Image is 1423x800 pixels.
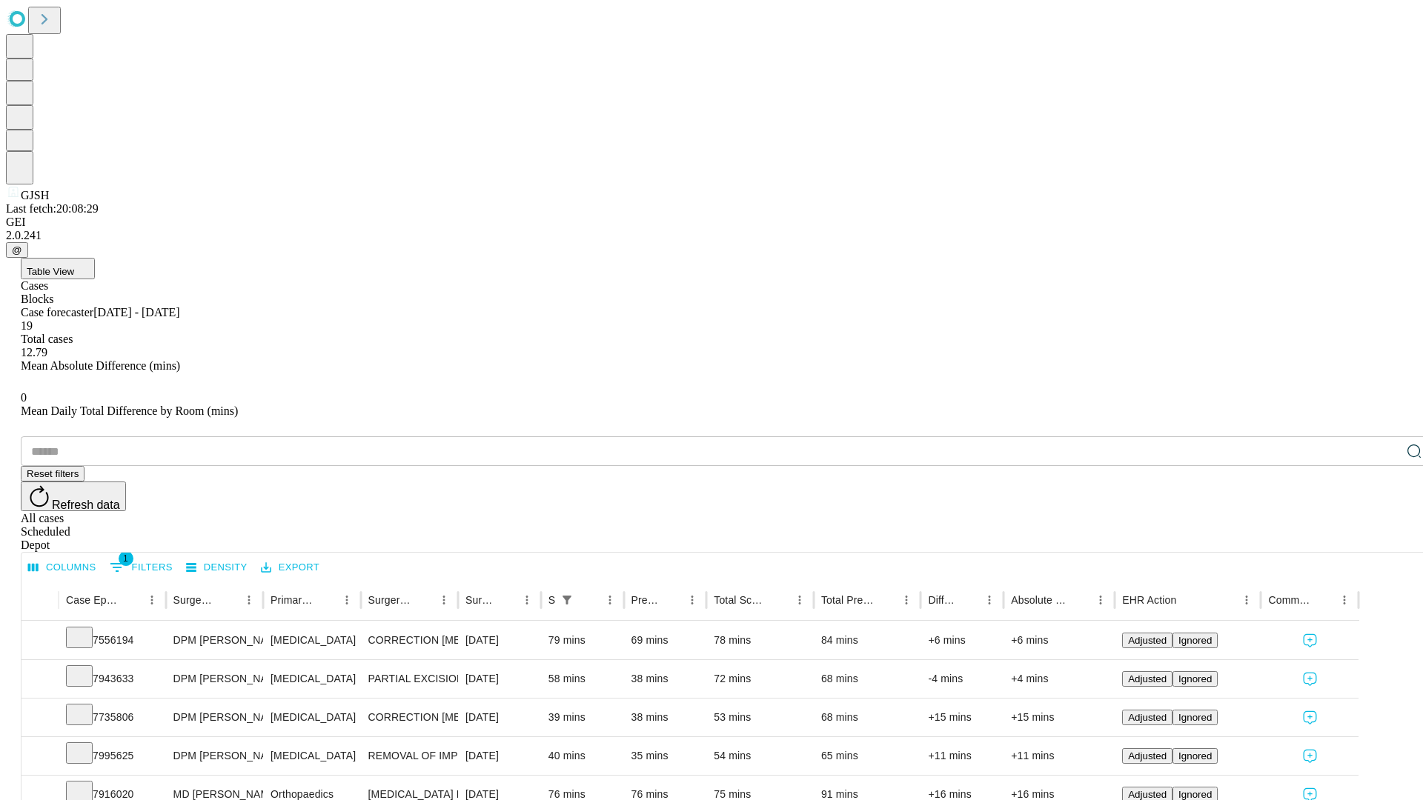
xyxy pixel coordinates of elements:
[21,481,126,511] button: Refresh data
[239,590,259,610] button: Menu
[821,594,875,606] div: Total Predicted Duration
[173,660,256,698] div: DPM [PERSON_NAME] [PERSON_NAME]
[173,699,256,736] div: DPM [PERSON_NAME] [PERSON_NAME]
[1178,712,1212,723] span: Ignored
[368,621,451,659] div: CORRECTION [MEDICAL_DATA], DOUBLE [MEDICAL_DATA]
[1128,673,1167,684] span: Adjusted
[21,359,180,372] span: Mean Absolute Difference (mins)
[21,333,73,345] span: Total cases
[336,590,357,610] button: Menu
[557,590,577,610] div: 1 active filter
[769,590,789,610] button: Sort
[368,737,451,775] div: REMOVAL OF IMPLANT DEEP
[714,737,806,775] div: 54 mins
[1178,789,1212,800] span: Ignored
[958,590,979,610] button: Sort
[29,667,51,693] button: Expand
[6,216,1417,229] div: GEI
[173,621,256,659] div: DPM [PERSON_NAME] [PERSON_NAME]
[368,699,451,736] div: CORRECTION [MEDICAL_DATA]
[1128,635,1167,646] span: Adjusted
[631,594,660,606] div: Predicted In Room Duration
[465,699,534,736] div: [DATE]
[271,699,353,736] div: [MEDICAL_DATA]
[1011,737,1107,775] div: +11 mins
[465,594,494,606] div: Surgery Date
[1172,748,1218,764] button: Ignored
[1334,590,1355,610] button: Menu
[24,556,100,579] button: Select columns
[1128,712,1167,723] span: Adjusted
[6,202,99,215] span: Last fetch: 20:08:29
[434,590,454,610] button: Menu
[182,556,251,579] button: Density
[714,660,806,698] div: 72 mins
[21,306,93,319] span: Case forecaster
[1172,710,1218,725] button: Ignored
[714,594,767,606] div: Total Scheduled Duration
[465,660,534,698] div: [DATE]
[271,594,314,606] div: Primary Service
[1069,590,1090,610] button: Sort
[368,594,411,606] div: Surgery Name
[21,189,49,201] span: GJSH
[661,590,682,610] button: Sort
[21,466,84,481] button: Reset filters
[600,590,620,610] button: Menu
[21,404,238,417] span: Mean Daily Total Difference by Room (mins)
[1128,750,1167,761] span: Adjusted
[52,499,120,511] span: Refresh data
[1236,590,1257,610] button: Menu
[66,621,159,659] div: 7556194
[271,660,353,698] div: [MEDICAL_DATA]
[316,590,336,610] button: Sort
[1122,671,1172,687] button: Adjusted
[27,266,74,277] span: Table View
[1122,633,1172,648] button: Adjusted
[465,737,534,775] div: [DATE]
[1122,594,1176,606] div: EHR Action
[271,621,353,659] div: [MEDICAL_DATA]
[66,594,119,606] div: Case Epic Id
[1178,635,1212,646] span: Ignored
[465,621,534,659] div: [DATE]
[548,594,555,606] div: Scheduled In Room Duration
[121,590,142,610] button: Sort
[1011,621,1107,659] div: +6 mins
[1122,710,1172,725] button: Adjusted
[496,590,517,610] button: Sort
[66,660,159,698] div: 7943633
[1178,673,1212,684] span: Ignored
[714,699,806,736] div: 53 mins
[93,306,179,319] span: [DATE] - [DATE]
[714,621,806,659] div: 78 mins
[66,737,159,775] div: 7995625
[1011,660,1107,698] div: +4 mins
[928,621,996,659] div: +6 mins
[27,468,79,479] span: Reset filters
[821,699,914,736] div: 68 mins
[682,590,703,610] button: Menu
[557,590,577,610] button: Show filters
[173,737,256,775] div: DPM [PERSON_NAME] [PERSON_NAME]
[1122,748,1172,764] button: Adjusted
[368,660,451,698] div: PARTIAL EXCISION PHALANX OF TOE
[631,660,700,698] div: 38 mins
[142,590,162,610] button: Menu
[631,699,700,736] div: 38 mins
[21,319,33,332] span: 19
[21,346,47,359] span: 12.79
[1178,750,1212,761] span: Ignored
[821,737,914,775] div: 65 mins
[928,699,996,736] div: +15 mins
[29,705,51,731] button: Expand
[579,590,600,610] button: Sort
[517,590,537,610] button: Menu
[1090,590,1111,610] button: Menu
[548,737,617,775] div: 40 mins
[548,621,617,659] div: 79 mins
[12,244,22,256] span: @
[1011,594,1068,606] div: Absolute Difference
[1128,789,1167,800] span: Adjusted
[6,229,1417,242] div: 2.0.241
